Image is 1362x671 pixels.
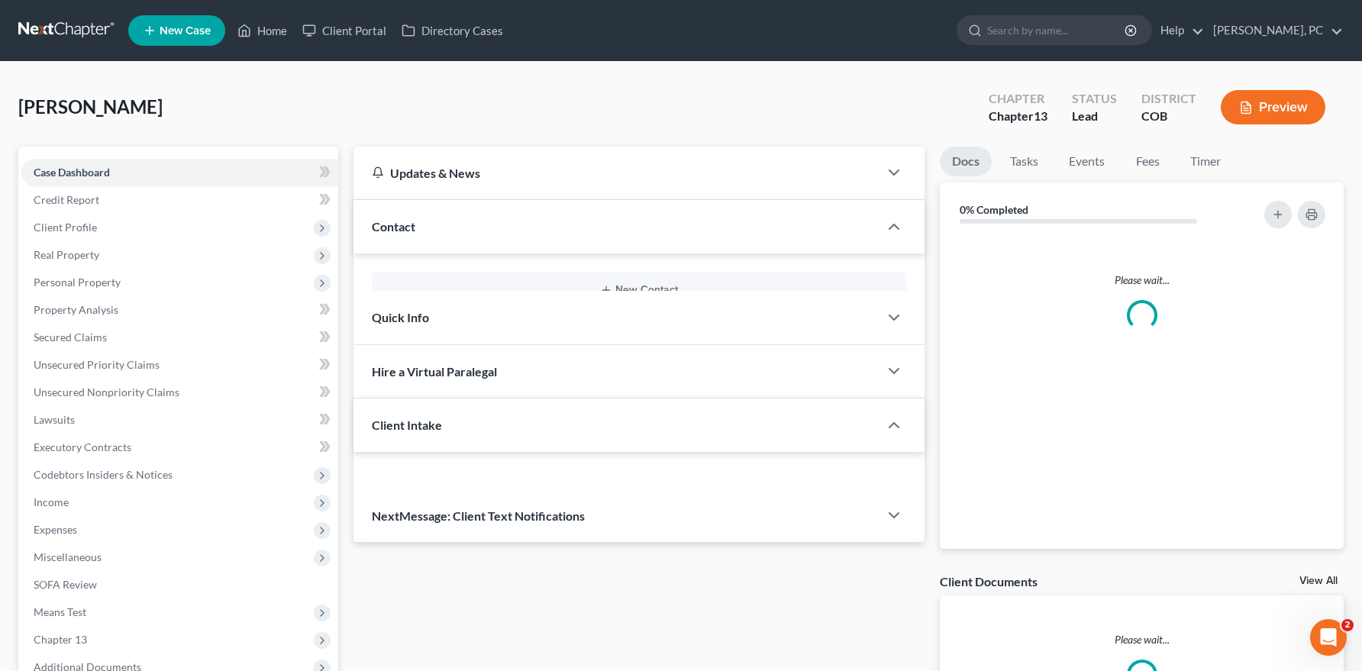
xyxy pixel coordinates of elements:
a: Tasks [998,147,1051,176]
span: Client Intake [372,418,442,432]
p: Please wait... [940,632,1344,647]
a: Credit Report [21,186,338,214]
div: Status [1072,90,1117,108]
span: Unsecured Nonpriority Claims [34,386,179,398]
div: Lead [1072,108,1117,125]
span: Expenses [34,523,77,536]
span: Personal Property [34,276,121,289]
div: Updates & News [372,165,860,181]
span: Unsecured Priority Claims [34,358,160,371]
a: Directory Cases [394,17,511,44]
span: Income [34,495,69,508]
span: Real Property [34,248,99,261]
a: Fees [1123,147,1172,176]
span: Codebtors Insiders & Notices [34,468,173,481]
a: View All [1299,576,1338,586]
span: 13 [1034,108,1047,123]
span: Property Analysis [34,303,118,316]
span: [PERSON_NAME] [18,95,163,118]
span: Contact [372,219,415,234]
a: [PERSON_NAME], PC [1205,17,1343,44]
a: Events [1057,147,1117,176]
button: New Contact [384,284,894,296]
a: Docs [940,147,992,176]
strong: 0% Completed [960,203,1028,216]
a: Lawsuits [21,406,338,434]
a: Home [230,17,295,44]
iframe: Intercom live chat [1310,619,1347,656]
div: Chapter [989,108,1047,125]
div: Chapter [989,90,1047,108]
span: New Case [160,25,211,37]
span: Miscellaneous [34,550,102,563]
a: Secured Claims [21,324,338,351]
a: Timer [1178,147,1233,176]
a: Property Analysis [21,296,338,324]
button: Preview [1221,90,1325,124]
span: Hire a Virtual Paralegal [372,364,497,379]
a: Case Dashboard [21,159,338,186]
span: Case Dashboard [34,166,110,179]
span: Client Profile [34,221,97,234]
a: Unsecured Priority Claims [21,351,338,379]
a: Unsecured Nonpriority Claims [21,379,338,406]
a: Help [1153,17,1204,44]
span: Lawsuits [34,413,75,426]
span: Quick Info [372,310,429,324]
span: 2 [1341,619,1354,631]
a: SOFA Review [21,571,338,598]
a: Executory Contracts [21,434,338,461]
span: Executory Contracts [34,440,131,453]
a: Client Portal [295,17,394,44]
input: Search by name... [987,16,1127,44]
span: SOFA Review [34,578,97,591]
div: COB [1141,108,1196,125]
div: Client Documents [940,573,1038,589]
span: Credit Report [34,193,99,206]
span: Secured Claims [34,331,107,344]
div: District [1141,90,1196,108]
p: Please wait... [952,273,1331,288]
span: NextMessage: Client Text Notifications [372,508,585,523]
span: Means Test [34,605,86,618]
span: Chapter 13 [34,633,87,646]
